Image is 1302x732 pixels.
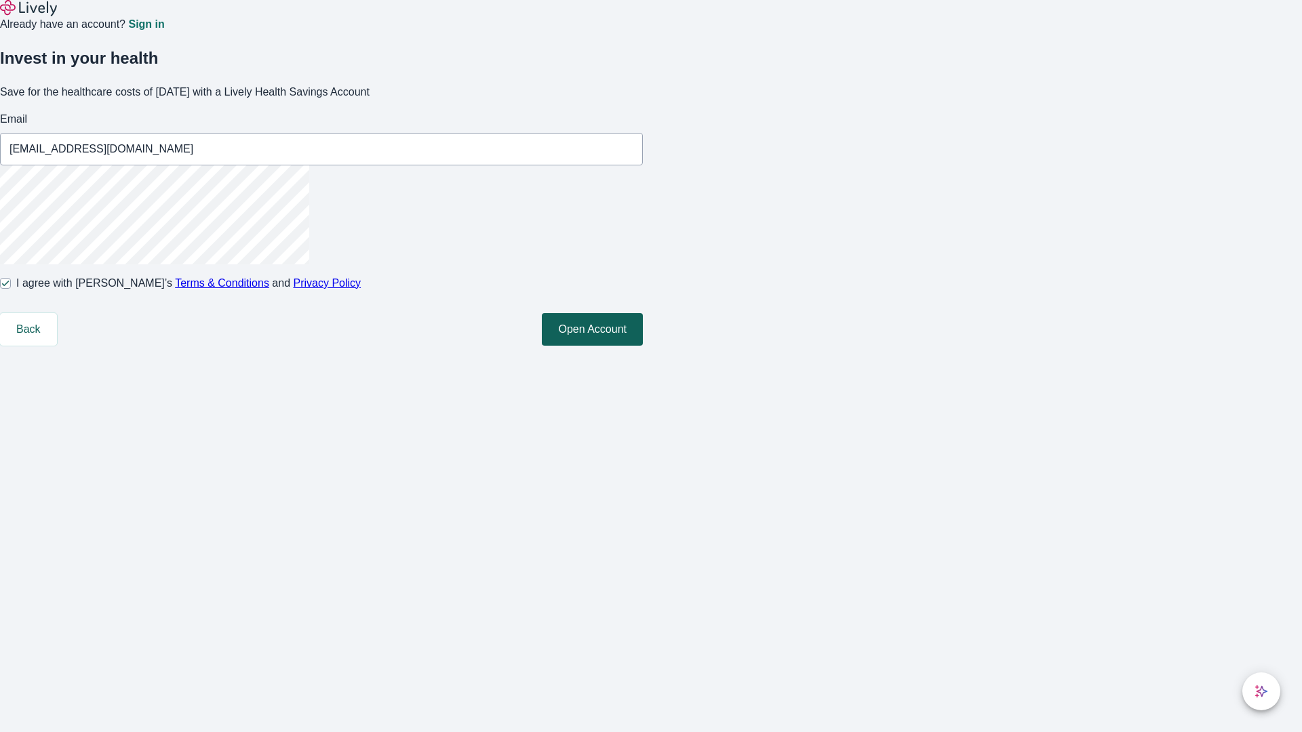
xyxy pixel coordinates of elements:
span: I agree with [PERSON_NAME]’s and [16,275,361,291]
svg: Lively AI Assistant [1255,685,1268,698]
a: Sign in [128,19,164,30]
button: chat [1242,672,1280,710]
a: Terms & Conditions [175,277,269,289]
button: Open Account [542,313,643,346]
a: Privacy Policy [294,277,361,289]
